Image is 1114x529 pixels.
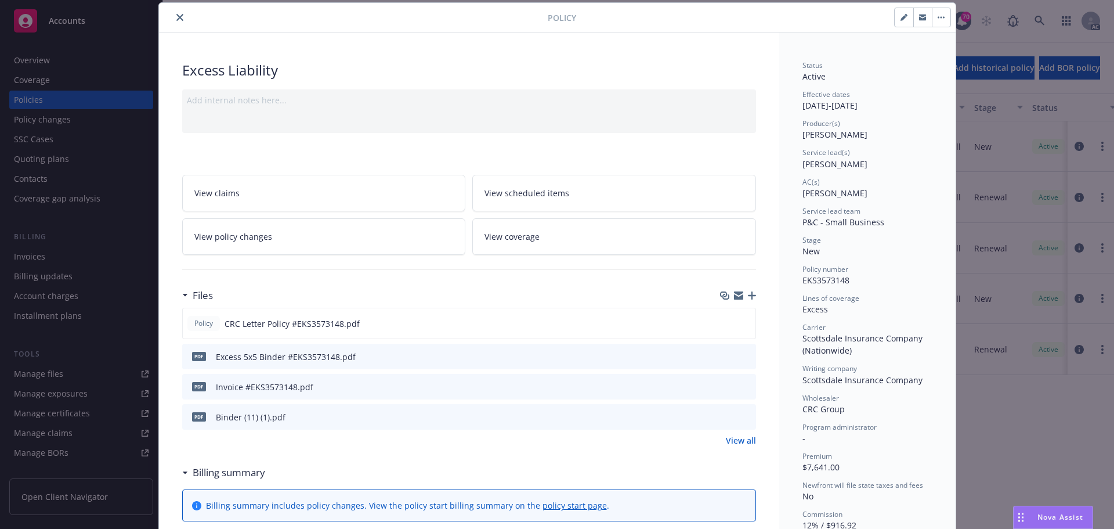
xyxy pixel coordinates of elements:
[802,322,826,332] span: Carrier
[484,231,540,243] span: View coverage
[216,351,356,363] div: Excess 5x5 Binder #EKS3573148.pdf
[187,94,751,106] div: Add internal notes here...
[802,364,857,373] span: Writing company
[192,352,206,361] span: pdf
[182,60,756,80] div: Excess Liability
[802,188,867,199] span: [PERSON_NAME]
[802,491,813,502] span: No
[802,451,832,461] span: Premium
[216,381,313,393] div: Invoice #EKS3573148.pdf
[802,304,828,315] span: Excess
[802,375,923,386] span: Scottsdale Insurance Company
[192,318,215,329] span: Policy
[740,318,751,330] button: preview file
[802,333,925,356] span: Scottsdale Insurance Company (Nationwide)
[802,60,823,70] span: Status
[741,351,751,363] button: preview file
[802,293,859,303] span: Lines of coverage
[802,118,840,128] span: Producer(s)
[741,381,751,393] button: preview file
[173,10,187,24] button: close
[542,500,607,511] a: policy start page
[182,175,466,211] a: View claims
[216,411,285,423] div: Binder (11) (1).pdf
[722,381,732,393] button: download file
[802,129,867,140] span: [PERSON_NAME]
[802,422,877,432] span: Program administrator
[802,159,867,170] span: [PERSON_NAME]
[484,187,569,199] span: View scheduled items
[722,411,732,423] button: download file
[182,288,213,303] div: Files
[194,187,240,199] span: View claims
[802,235,821,245] span: Stage
[802,404,845,415] span: CRC Group
[182,218,466,255] a: View policy changes
[741,411,751,423] button: preview file
[722,351,732,363] button: download file
[722,318,731,330] button: download file
[802,462,840,473] span: $7,641.00
[802,393,839,403] span: Wholesaler
[194,231,272,243] span: View policy changes
[1037,512,1083,522] span: Nova Assist
[472,218,756,255] a: View coverage
[193,465,265,480] h3: Billing summary
[802,264,848,274] span: Policy number
[802,89,850,99] span: Effective dates
[726,434,756,447] a: View all
[802,71,826,82] span: Active
[548,12,576,24] span: Policy
[192,412,206,421] span: pdf
[802,217,884,228] span: P&C - Small Business
[225,318,360,330] span: CRC Letter Policy #EKS3573148.pdf
[182,465,265,480] div: Billing summary
[802,89,932,111] div: [DATE] - [DATE]
[472,175,756,211] a: View scheduled items
[802,480,923,490] span: Newfront will file state taxes and fees
[802,433,805,444] span: -
[802,147,850,157] span: Service lead(s)
[802,177,820,187] span: AC(s)
[802,246,820,257] span: New
[192,382,206,391] span: pdf
[802,509,842,519] span: Commission
[802,206,860,216] span: Service lead team
[1013,506,1093,529] button: Nova Assist
[206,499,609,512] div: Billing summary includes policy changes. View the policy start billing summary on the .
[1014,506,1028,528] div: Drag to move
[802,275,849,286] span: EKS3573148
[193,288,213,303] h3: Files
